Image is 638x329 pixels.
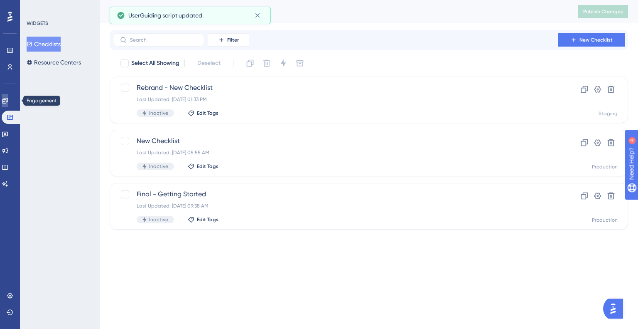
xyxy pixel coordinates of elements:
[599,110,618,117] div: Staging
[603,296,628,321] iframe: UserGuiding AI Assistant Launcher
[128,10,204,20] span: UserGuiding script updated.
[137,189,535,199] span: Final - Getting Started
[58,4,60,11] div: 4
[110,6,557,17] div: Checklists
[131,58,179,68] span: Select All Showing
[197,110,218,116] span: Edit Tags
[137,96,535,103] div: Last Updated: [DATE] 01:33 PM
[188,110,218,116] button: Edit Tags
[137,136,535,146] span: New Checklist
[27,20,48,27] div: WIDGETS
[137,149,535,156] div: Last Updated: [DATE] 05:55 AM
[27,55,81,70] button: Resource Centers
[197,163,218,170] span: Edit Tags
[149,163,168,170] span: Inactive
[149,110,168,116] span: Inactive
[20,2,52,12] span: Need Help?
[579,37,613,43] span: New Checklist
[188,163,218,170] button: Edit Tags
[188,216,218,223] button: Edit Tags
[137,203,535,209] div: Last Updated: [DATE] 09:38 AM
[592,163,618,170] div: Production
[190,56,228,71] button: Deselect
[27,37,61,52] button: Checklists
[130,37,197,43] input: Search
[583,8,623,15] span: Publish Changes
[558,33,625,47] button: New Checklist
[227,37,239,43] span: Filter
[592,217,618,223] div: Production
[578,5,628,18] button: Publish Changes
[197,216,218,223] span: Edit Tags
[208,33,249,47] button: Filter
[137,83,535,93] span: Rebrand - New Checklist
[197,58,221,68] span: Deselect
[149,216,168,223] span: Inactive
